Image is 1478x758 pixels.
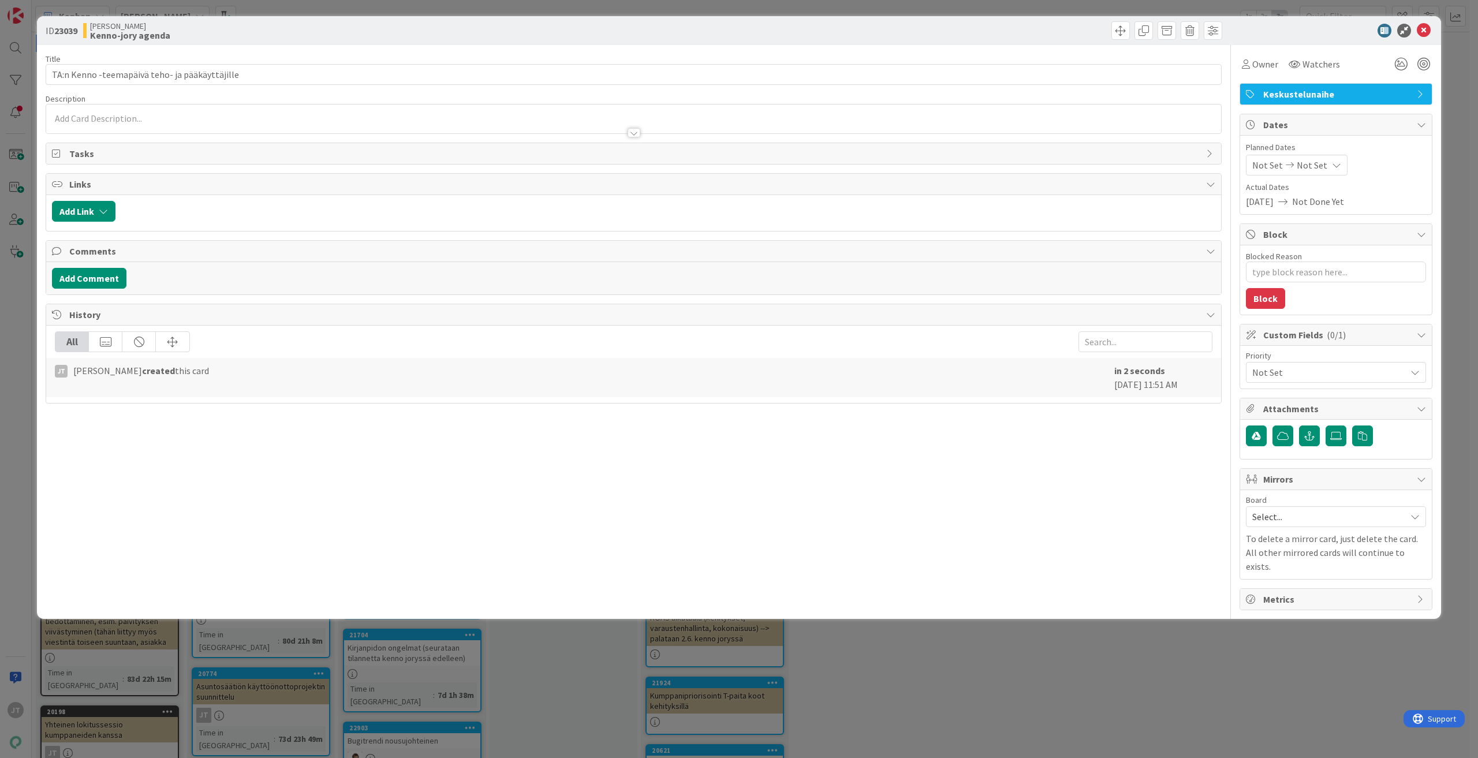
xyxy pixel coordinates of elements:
[1246,352,1426,360] div: Priority
[1263,118,1411,132] span: Dates
[1114,364,1212,391] div: [DATE] 11:51 AM
[1263,227,1411,241] span: Block
[69,147,1200,160] span: Tasks
[1263,472,1411,486] span: Mirrors
[1246,496,1267,504] span: Board
[1263,592,1411,606] span: Metrics
[1246,288,1285,309] button: Block
[55,332,89,352] div: All
[46,54,61,64] label: Title
[1297,158,1327,172] span: Not Set
[142,365,175,376] b: created
[55,365,68,378] div: JT
[90,31,170,40] b: Kenno-jory agenda
[1292,195,1344,208] span: Not Done Yet
[1252,158,1283,172] span: Not Set
[52,268,126,289] button: Add Comment
[46,94,85,104] span: Description
[1246,181,1426,193] span: Actual Dates
[90,21,170,31] span: [PERSON_NAME]
[1252,364,1400,380] span: Not Set
[1246,251,1302,262] label: Blocked Reason
[24,2,53,16] span: Support
[1252,509,1400,525] span: Select...
[1252,57,1278,71] span: Owner
[1302,57,1340,71] span: Watchers
[1246,532,1426,573] p: To delete a mirror card, just delete the card. All other mirrored cards will continue to exists.
[52,201,115,222] button: Add Link
[1263,402,1411,416] span: Attachments
[1246,141,1426,154] span: Planned Dates
[69,244,1200,258] span: Comments
[69,308,1200,322] span: History
[46,64,1222,85] input: type card name here...
[69,177,1200,191] span: Links
[1263,328,1411,342] span: Custom Fields
[1114,365,1165,376] b: in 2 seconds
[1246,195,1274,208] span: [DATE]
[46,24,77,38] span: ID
[73,364,209,378] span: [PERSON_NAME] this card
[1263,87,1411,101] span: Keskustelunaihe
[1078,331,1212,352] input: Search...
[1327,329,1346,341] span: ( 0/1 )
[54,25,77,36] b: 23039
